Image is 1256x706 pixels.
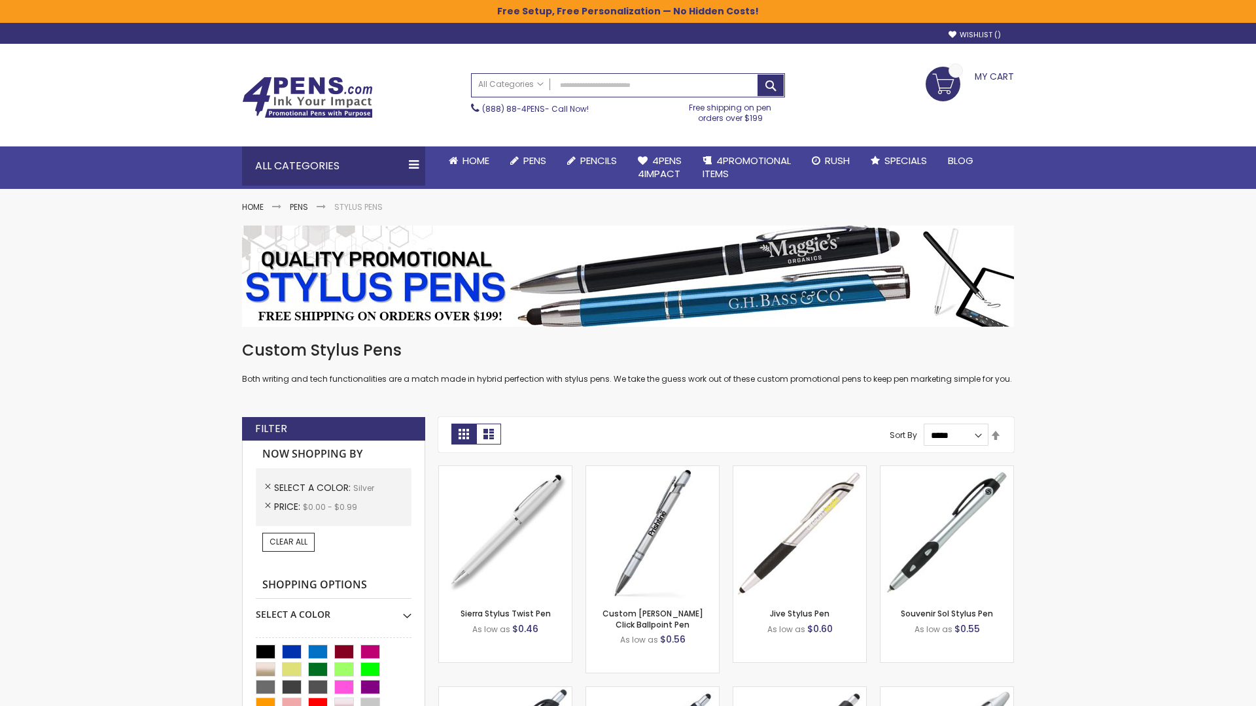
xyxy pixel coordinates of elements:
[439,686,572,698] a: React Stylus Grip Pen-Silver
[438,146,500,175] a: Home
[638,154,682,180] span: 4Pens 4impact
[472,74,550,95] a: All Categories
[242,340,1014,361] h1: Custom Stylus Pens
[733,686,866,698] a: Souvenir® Emblem Stylus Pen-Silver
[884,154,927,167] span: Specials
[256,441,411,468] strong: Now Shopping by
[580,154,617,167] span: Pencils
[801,146,860,175] a: Rush
[303,501,357,513] span: $0.00 - $0.99
[482,103,589,114] span: - Call Now!
[733,465,866,477] a: Jive Stylus Pen-Silver
[602,608,703,630] a: Custom [PERSON_NAME] Click Ballpoint Pen
[881,466,1013,599] img: Souvenir Sol Stylus Pen-Silver
[472,624,510,635] span: As low as
[692,146,801,189] a: 4PROMOTIONALITEMS
[478,79,544,90] span: All Categories
[255,422,287,436] strong: Filter
[586,465,719,477] a: Custom Alex II Click Ballpoint Pen-Silver
[242,201,264,212] a: Home
[660,633,686,646] span: $0.56
[825,154,850,167] span: Rush
[937,146,984,175] a: Blog
[461,608,551,619] a: Sierra Stylus Twist Pen
[807,622,833,635] span: $0.60
[770,608,829,619] a: Jive Stylus Pen
[676,97,786,124] div: Free shipping on pen orders over $199
[881,686,1013,698] a: Twist Highlighter-Pen Stylus Combo-Silver
[242,146,425,186] div: All Categories
[890,429,917,441] label: Sort By
[256,599,411,621] div: Select A Color
[881,465,1013,477] a: Souvenir Sol Stylus Pen-Silver
[627,146,692,189] a: 4Pens4impact
[242,226,1014,327] img: Stylus Pens
[901,608,993,619] a: Souvenir Sol Stylus Pen
[586,686,719,698] a: Epiphany Stylus Pens-Silver
[334,201,383,212] strong: Stylus Pens
[242,76,373,118] img: 4Pens Custom Pens and Promotional Products
[353,482,374,494] span: Silver
[767,624,805,635] span: As low as
[462,154,489,167] span: Home
[860,146,937,175] a: Specials
[557,146,627,175] a: Pencils
[949,30,1001,40] a: Wishlist
[256,571,411,599] strong: Shopping Options
[439,466,572,599] img: Stypen-35-Silver
[512,622,538,635] span: $0.46
[274,481,353,494] span: Select A Color
[500,146,557,175] a: Pens
[451,424,476,445] strong: Grid
[270,536,307,547] span: Clear All
[482,103,545,114] a: (888) 88-4PENS
[915,624,952,635] span: As low as
[954,622,980,635] span: $0.55
[523,154,546,167] span: Pens
[262,533,315,551] a: Clear All
[733,466,866,599] img: Jive Stylus Pen-Silver
[274,500,303,513] span: Price
[620,634,658,645] span: As low as
[703,154,791,180] span: 4PROMOTIONAL ITEMS
[586,466,719,599] img: Custom Alex II Click Ballpoint Pen-Silver
[290,201,308,212] a: Pens
[242,340,1014,385] div: Both writing and tech functionalities are a match made in hybrid perfection with stylus pens. We ...
[948,154,973,167] span: Blog
[439,465,572,477] a: Stypen-35-Silver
